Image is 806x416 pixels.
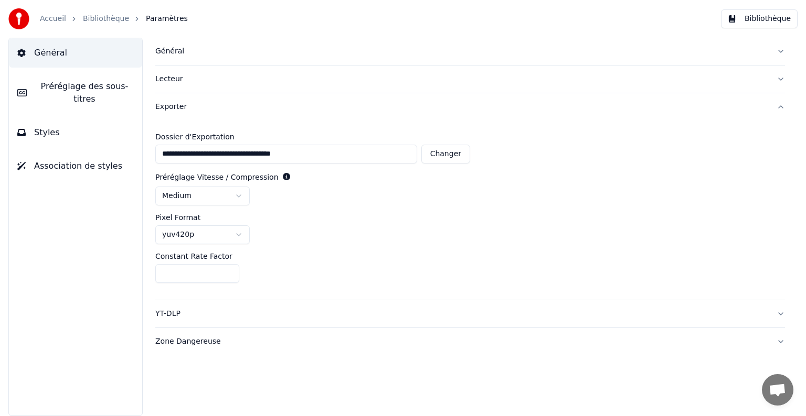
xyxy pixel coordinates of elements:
[9,151,142,181] button: Association de styles
[34,126,60,139] span: Styles
[34,160,122,172] span: Association de styles
[83,14,129,24] a: Bibliothèque
[155,253,232,260] label: Constant Rate Factor
[155,46,768,57] div: Général
[155,336,768,347] div: Zone Dangereuse
[155,74,768,84] div: Lecteur
[155,65,785,93] button: Lecteur
[34,47,67,59] span: Général
[9,118,142,147] button: Styles
[146,14,188,24] span: Paramètres
[40,14,66,24] a: Accueil
[762,374,793,406] a: Ouvrir le chat
[155,300,785,327] button: YT-DLP
[155,102,768,112] div: Exporter
[155,173,279,181] label: Préréglage Vitesse / Compression
[155,121,785,300] div: Exporter
[155,133,470,140] label: Dossier d'Exportation
[721,9,798,28] button: Bibliothèque
[155,93,785,121] button: Exporter
[155,309,768,319] div: YT-DLP
[9,72,142,114] button: Préréglage des sous-titres
[8,8,29,29] img: youka
[35,80,134,105] span: Préréglage des sous-titres
[155,328,785,355] button: Zone Dangereuse
[155,38,785,65] button: Général
[421,145,470,163] button: Changer
[9,38,142,68] button: Général
[155,214,200,221] label: Pixel Format
[40,14,188,24] nav: breadcrumb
